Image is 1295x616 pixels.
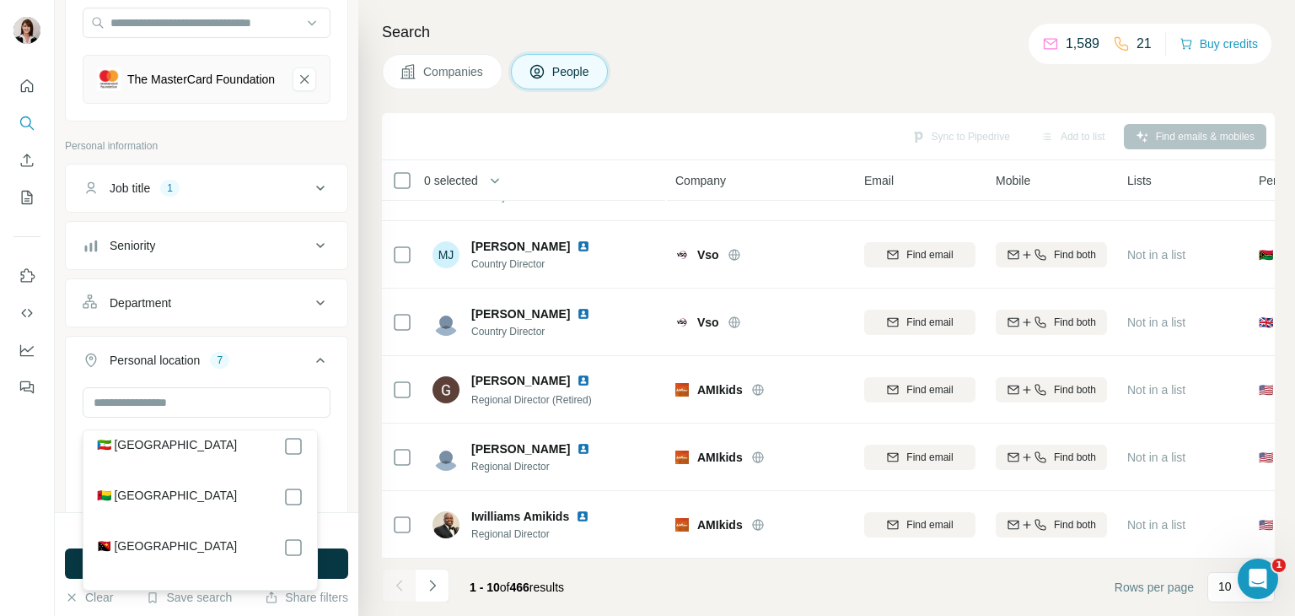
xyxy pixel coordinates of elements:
[1259,314,1273,331] span: 🇬🇧
[1218,578,1232,595] p: 10
[146,589,232,606] button: Save search
[210,353,229,368] div: 7
[97,538,238,558] label: 🇵🇬 [GEOGRAPHIC_DATA]
[996,242,1107,267] button: Find both
[470,581,564,594] span: results
[265,589,348,606] button: Share filters
[471,508,569,525] span: Iwilliams Amikids
[110,294,171,311] div: Department
[864,445,975,470] button: Find email
[697,381,743,398] span: AMIkids
[906,450,953,465] span: Find email
[697,449,743,466] span: AMIkids
[1127,518,1185,532] span: Not in a list
[577,240,590,253] img: LinkedIn logo
[1054,517,1096,532] span: Find both
[433,511,459,538] img: Avatar
[996,512,1107,538] button: Find both
[382,20,1275,44] h4: Search
[1179,32,1258,56] button: Buy credits
[1066,34,1099,54] p: 1,589
[66,225,347,266] button: Seniority
[110,237,155,254] div: Seniority
[471,238,570,255] span: [PERSON_NAME]
[13,182,40,213] button: My lists
[1054,450,1096,465] span: Find both
[864,377,975,403] button: Find email
[577,442,590,456] img: LinkedIn logo
[906,247,953,262] span: Find email
[675,518,689,532] img: Logo of AMIkids
[433,241,459,268] div: MJ
[697,246,719,263] span: Vso
[293,68,316,91] button: The MasterCard Foundation-remove-button
[471,372,570,389] span: [PERSON_NAME]
[1259,381,1273,398] span: 🇺🇸
[996,172,1030,189] span: Mobile
[471,324,610,339] span: Country Director
[864,242,975,267] button: Find email
[996,445,1107,470] button: Find both
[1238,559,1278,599] iframe: Intercom live chat
[66,168,347,208] button: Job title1
[864,310,975,335] button: Find email
[66,283,347,323] button: Department
[424,172,478,189] span: 0 selected
[471,459,610,474] span: Regional Director
[66,340,347,387] button: Personal location7
[97,436,238,457] label: 🇬🇶 [GEOGRAPHIC_DATA]
[471,394,592,406] span: Regional Director (Retired)
[1259,246,1273,263] span: 🇻🇺
[127,71,275,88] div: The MasterCard Foundation
[471,257,610,272] span: Country Director
[13,335,40,365] button: Dashboard
[13,372,40,403] button: Feedback
[1127,451,1185,464] span: Not in a list
[1054,382,1096,397] span: Find both
[552,63,591,80] span: People
[675,248,689,262] img: Logo of Vso
[97,487,238,507] label: 🇬🇼 [GEOGRAPHIC_DATA]
[471,527,610,542] span: Regional Director
[906,315,953,330] span: Find email
[1259,516,1273,533] span: 🇺🇸
[1127,248,1185,262] span: Not in a list
[471,305,570,322] span: [PERSON_NAME]
[97,68,121,91] img: The MasterCard Foundation-logo
[1127,383,1185,397] span: Not in a list
[577,307,590,321] img: LinkedIn logo
[160,181,180,196] div: 1
[864,512,975,538] button: Find email
[65,548,348,579] button: Run search
[675,451,689,464] img: Logo of AMIkids
[675,172,726,189] span: Company
[906,517,953,532] span: Find email
[510,581,529,594] span: 466
[864,172,894,189] span: Email
[13,108,40,138] button: Search
[697,516,743,533] span: AMIkids
[13,145,40,176] button: Enrich CSV
[13,71,40,101] button: Quick start
[577,374,590,387] img: LinkedIn logo
[13,17,40,44] img: Avatar
[471,440,570,457] span: [PERSON_NAME]
[996,310,1107,335] button: Find both
[433,376,459,403] img: Avatar
[433,444,459,471] img: Avatar
[1054,315,1096,330] span: Find both
[1115,579,1194,596] span: Rows per page
[433,309,459,336] img: Avatar
[675,316,689,329] img: Logo of Vso
[697,314,719,331] span: Vso
[906,382,953,397] span: Find email
[65,138,348,154] p: Personal information
[1127,172,1152,189] span: Lists
[1136,34,1152,54] p: 21
[13,261,40,291] button: Use Surfe on LinkedIn
[423,63,485,80] span: Companies
[65,589,113,606] button: Clear
[1127,316,1185,329] span: Not in a list
[470,581,500,594] span: 1 - 10
[675,383,689,397] img: Logo of AMIkids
